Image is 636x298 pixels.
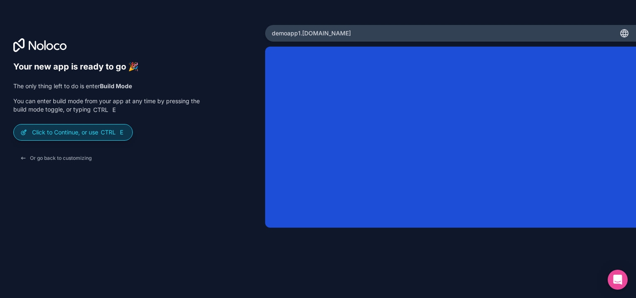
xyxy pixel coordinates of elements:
[100,129,117,136] span: Ctrl
[13,97,200,114] p: You can enter build mode from your app at any time by pressing the build mode toggle, or typing
[272,29,351,37] span: demoapp1 .[DOMAIN_NAME]
[32,128,126,137] p: Click to Continue, or use
[111,107,117,113] span: E
[92,106,109,114] span: Ctrl
[13,82,200,90] p: The only thing left to do is enter
[265,47,636,228] iframe: App Preview
[13,151,98,166] button: Or go back to customizing
[608,270,628,290] div: Open Intercom Messenger
[13,62,200,72] h6: Your new app is ready to go 🎉
[118,129,125,136] span: E
[100,82,132,89] strong: Build Mode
